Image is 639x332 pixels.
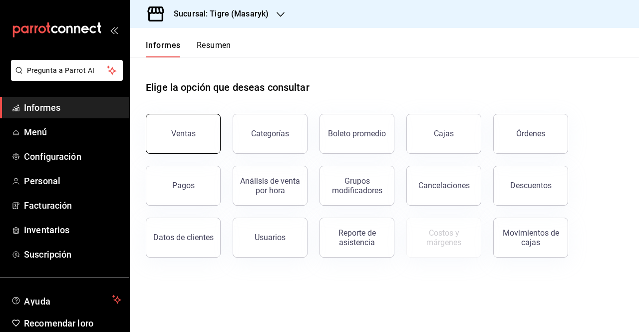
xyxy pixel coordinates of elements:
font: Facturación [24,200,72,211]
button: Movimientos de cajas [493,218,568,258]
button: Cancelaciones [406,166,481,206]
button: Grupos modificadores [319,166,394,206]
font: Grupos modificadores [332,176,382,195]
font: Reporte de asistencia [338,228,376,247]
font: Costos y márgenes [426,228,461,247]
button: Reporte de asistencia [319,218,394,258]
font: Inventarios [24,225,69,235]
div: pestañas de navegación [146,40,231,57]
font: Personal [24,176,60,186]
button: Boleto promedio [319,114,394,154]
button: Ventas [146,114,221,154]
font: Movimientos de cajas [503,228,559,247]
font: Configuración [24,151,81,162]
font: Informes [24,102,60,113]
button: abrir_cajón_menú [110,26,118,34]
button: Contrata inventarios para ver este informe [406,218,481,258]
button: Pregunta a Parrot AI [11,60,123,81]
button: Datos de clientes [146,218,221,258]
font: Menú [24,127,47,137]
font: Ventas [171,129,196,138]
font: Suscripción [24,249,71,260]
font: Pagos [172,181,195,190]
button: Análisis de venta por hora [233,166,308,206]
font: Elige la opción que deseas consultar [146,81,310,93]
font: Descuentos [510,181,552,190]
font: Informes [146,40,181,50]
font: Análisis de venta por hora [240,176,300,195]
button: Categorías [233,114,308,154]
font: Ayuda [24,296,51,307]
font: Categorías [251,129,289,138]
font: Cancelaciones [418,181,470,190]
button: Pagos [146,166,221,206]
font: Resumen [197,40,231,50]
button: Descuentos [493,166,568,206]
a: Cajas [406,114,481,154]
font: Cajas [434,129,454,138]
font: Datos de clientes [153,233,214,242]
font: Boleto promedio [328,129,386,138]
font: Sucursal: Tigre (Masaryk) [174,9,269,18]
button: Órdenes [493,114,568,154]
button: Usuarios [233,218,308,258]
font: Pregunta a Parrot AI [27,66,95,74]
font: Usuarios [255,233,286,242]
font: Órdenes [516,129,545,138]
font: Recomendar loro [24,318,93,329]
a: Pregunta a Parrot AI [7,72,123,83]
